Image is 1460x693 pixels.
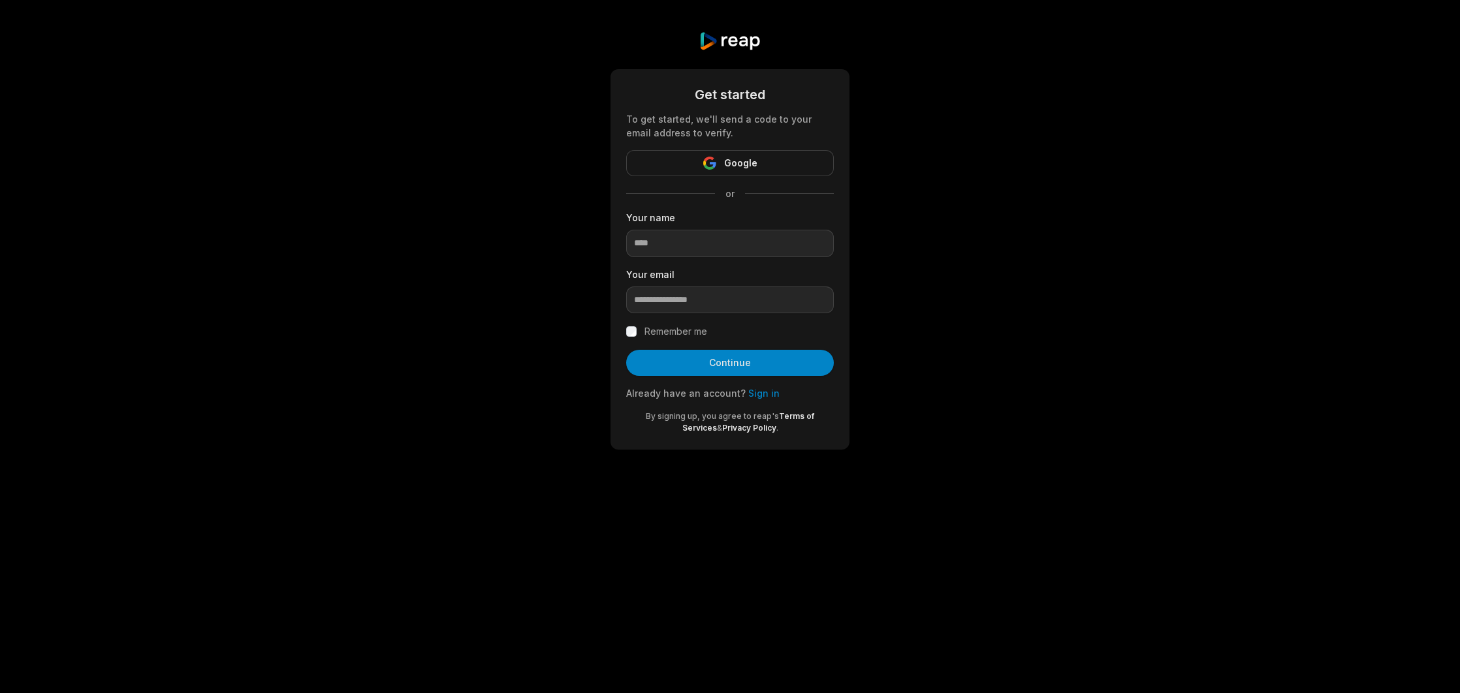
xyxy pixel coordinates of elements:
[626,350,834,376] button: Continue
[717,423,722,433] span: &
[776,423,778,433] span: .
[626,150,834,176] button: Google
[626,268,834,281] label: Your email
[626,388,746,399] span: Already have an account?
[626,112,834,140] div: To get started, we'll send a code to your email address to verify.
[626,85,834,104] div: Get started
[644,324,707,339] label: Remember me
[748,388,780,399] a: Sign in
[626,211,834,224] label: Your name
[699,31,761,51] img: reap
[724,155,757,171] span: Google
[715,187,745,200] span: or
[646,411,779,421] span: By signing up, you agree to reap's
[722,423,776,433] a: Privacy Policy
